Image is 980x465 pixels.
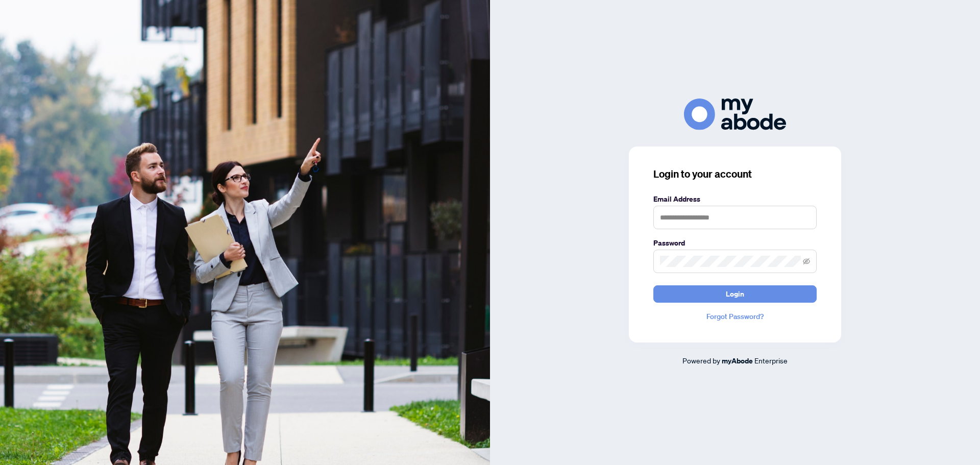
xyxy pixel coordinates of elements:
[653,193,817,205] label: Email Address
[653,311,817,322] a: Forgot Password?
[754,356,788,365] span: Enterprise
[803,258,810,265] span: eye-invisible
[684,99,786,130] img: ma-logo
[653,285,817,303] button: Login
[682,356,720,365] span: Powered by
[653,237,817,249] label: Password
[726,286,744,302] span: Login
[653,167,817,181] h3: Login to your account
[722,355,753,366] a: myAbode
